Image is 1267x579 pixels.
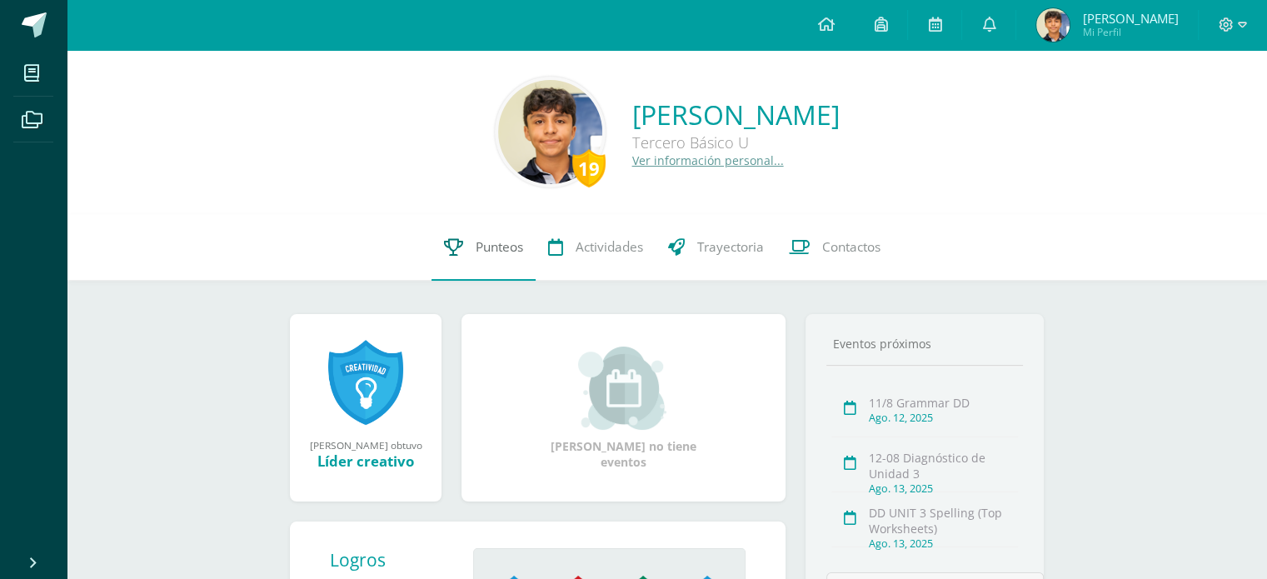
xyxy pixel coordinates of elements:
a: Trayectoria [656,214,776,281]
div: 12-08 Diagnóstico de Unidad 3 [869,450,1018,482]
a: Ver información personal... [632,152,784,168]
span: Actividades [576,238,643,256]
a: Punteos [431,214,536,281]
a: Actividades [536,214,656,281]
div: 19 [572,149,606,187]
span: Punteos [476,238,523,256]
img: b14a70c19dbffc59b4fecd6f8487f525.png [498,80,602,184]
div: Ago. 12, 2025 [869,411,1018,425]
div: [PERSON_NAME] obtuvo [307,438,425,452]
img: event_small.png [578,347,669,430]
div: Líder creativo [307,452,425,471]
div: Ago. 13, 2025 [869,537,1018,551]
div: 11/8 Grammar DD [869,395,1018,411]
span: Contactos [822,238,880,256]
a: Contactos [776,214,893,281]
a: [PERSON_NAME] [632,97,840,132]
img: 0e6c51aebb6d4d2a5558b620d4561360.png [1036,8,1070,42]
span: [PERSON_NAME] [1082,10,1178,27]
span: Mi Perfil [1082,25,1178,39]
span: Trayectoria [697,238,764,256]
div: Logros [330,548,460,572]
div: [PERSON_NAME] no tiene eventos [541,347,707,470]
div: Eventos próximos [826,336,1023,352]
div: Tercero Básico U [632,132,840,152]
div: Ago. 13, 2025 [869,482,1018,496]
div: DD UNIT 3 Spelling (Top Worksheets) [869,505,1018,537]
